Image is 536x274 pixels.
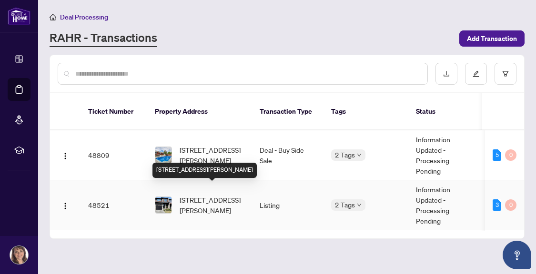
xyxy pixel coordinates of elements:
[357,153,362,157] span: down
[473,70,479,77] span: edit
[335,199,355,210] span: 2 Tags
[180,195,244,215] span: [STREET_ADDRESS][PERSON_NAME]
[81,93,147,130] th: Ticket Number
[155,147,172,163] img: thumbnail-img
[465,63,487,85] button: edit
[58,197,73,213] button: Logo
[357,203,362,207] span: down
[252,180,324,230] td: Listing
[147,93,252,130] th: Property Address
[8,7,30,25] img: logo
[493,149,501,161] div: 5
[467,31,517,46] span: Add Transaction
[408,93,480,130] th: Status
[61,152,69,160] img: Logo
[435,63,457,85] button: download
[459,30,525,47] button: Add Transaction
[252,130,324,180] td: Deal - Buy Side Sale
[335,149,355,160] span: 2 Tags
[61,202,69,210] img: Logo
[50,14,56,20] span: home
[155,197,172,213] img: thumbnail-img
[58,147,73,163] button: Logo
[252,93,324,130] th: Transaction Type
[502,70,509,77] span: filter
[81,180,147,230] td: 48521
[81,130,147,180] td: 48809
[324,93,408,130] th: Tags
[505,149,516,161] div: 0
[495,63,516,85] button: filter
[50,30,157,47] a: RAHR - Transactions
[493,199,501,211] div: 3
[408,180,480,230] td: Information Updated - Processing Pending
[408,130,480,180] td: Information Updated - Processing Pending
[180,145,244,166] span: [STREET_ADDRESS][PERSON_NAME]
[10,246,28,264] img: Profile Icon
[503,241,531,269] button: Open asap
[443,70,450,77] span: download
[505,199,516,211] div: 0
[152,163,257,178] div: [STREET_ADDRESS][PERSON_NAME]
[60,13,108,21] span: Deal Processing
